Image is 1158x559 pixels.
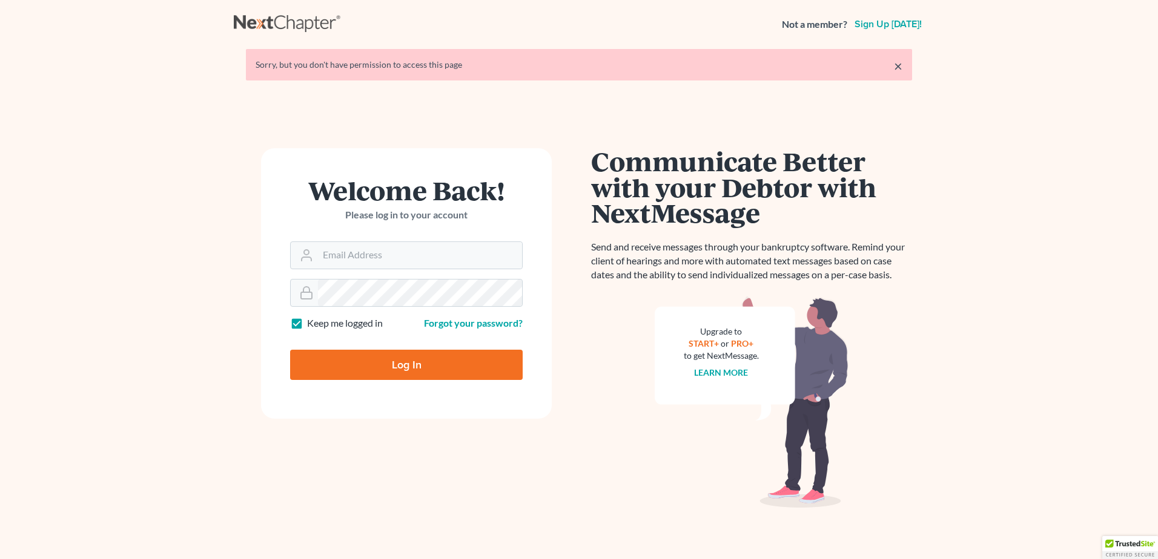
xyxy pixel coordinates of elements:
[894,59,902,73] a: ×
[684,350,759,362] div: to get NextMessage.
[290,208,523,222] p: Please log in to your account
[721,338,730,348] span: or
[591,148,912,226] h1: Communicate Better with your Debtor with NextMessage
[684,325,759,338] div: Upgrade to
[732,338,754,348] a: PRO+
[689,338,720,348] a: START+
[695,367,749,378] a: Learn more
[1102,536,1158,559] div: TrustedSite Certified
[290,350,523,380] input: Log In
[256,59,902,71] div: Sorry, but you don't have permission to access this page
[318,242,522,269] input: Email Address
[591,240,912,282] p: Send and receive messages through your bankruptcy software. Remind your client of hearings and mo...
[655,296,849,508] img: nextmessage_bg-59042aed3d76b12b5cd301f8e5b87938c9018125f34e5fa2b7a6b67550977c72.svg
[290,177,523,203] h1: Welcome Back!
[852,19,924,29] a: Sign up [DATE]!
[424,317,523,329] a: Forgot your password?
[782,18,847,31] strong: Not a member?
[307,316,383,330] label: Keep me logged in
